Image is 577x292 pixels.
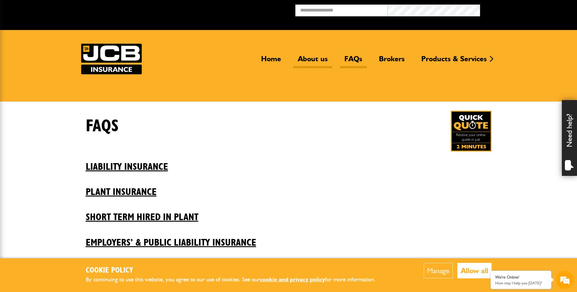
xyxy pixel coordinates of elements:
button: Manage [424,263,453,278]
button: Broker Login [480,5,572,14]
p: How may I help you today? [495,281,547,285]
a: Brokers [374,54,409,68]
a: Liability insurance [86,152,492,173]
a: Owned & Hired In Plant Insurance [86,253,492,274]
img: Quick Quote [451,111,492,152]
a: Get your insurance quote in just 2-minutes [451,111,492,152]
a: Home [257,54,286,68]
a: Employers’ & Public Liability Insurance [86,228,492,248]
h1: FAQs [86,116,119,136]
h2: Cookie Policy [86,266,386,275]
div: We're Online! [495,275,547,280]
a: cookie and privacy policy [260,276,325,283]
a: Short Term Hired In Plant [86,202,492,223]
p: By continuing to use this website, you agree to our use of cookies. See our for more information. [86,275,386,284]
a: JCB Insurance Services [81,44,142,74]
img: JCB Insurance Services logo [81,44,142,74]
div: Need help? [562,100,577,176]
a: About us [293,54,332,68]
a: Plant insurance [86,177,492,198]
a: Products & Services [417,54,491,68]
button: Allow all [457,263,492,278]
a: FAQs [340,54,367,68]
